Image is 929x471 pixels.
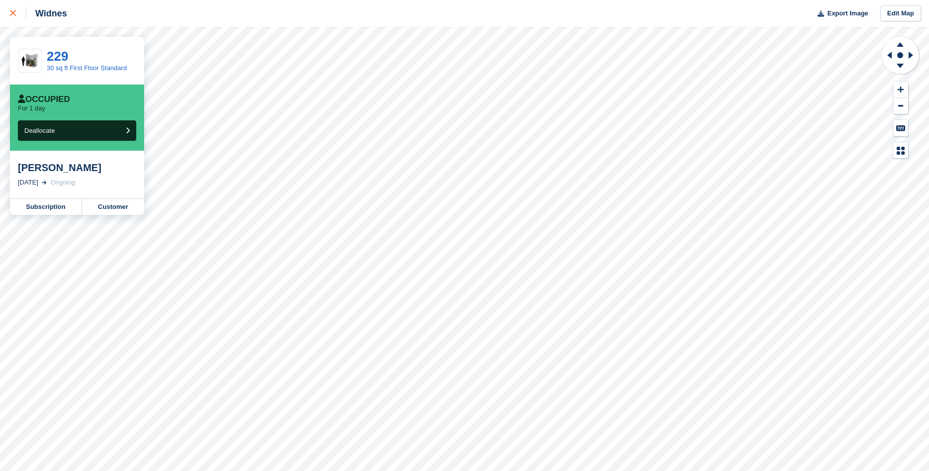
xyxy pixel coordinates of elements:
[893,120,908,136] button: Keyboard Shortcuts
[827,8,868,18] span: Export Image
[18,104,45,112] p: For 1 day
[812,5,868,22] button: Export Image
[47,64,127,72] a: 30 sq ft First Floor Standard
[893,82,908,98] button: Zoom In
[18,178,38,188] div: [DATE]
[18,52,41,70] img: 30sq.jpg
[26,7,67,19] div: Widnes
[47,49,68,64] a: 229
[18,162,136,174] div: [PERSON_NAME]
[893,142,908,159] button: Map Legend
[51,178,75,188] div: Ongoing
[18,94,70,104] div: Occupied
[893,98,908,114] button: Zoom Out
[10,199,82,215] a: Subscription
[18,120,136,141] button: Deallocate
[82,199,144,215] a: Customer
[42,181,47,185] img: arrow-right-light-icn-cde0832a797a2874e46488d9cf13f60e5c3a73dbe684e267c42b8395dfbc2abf.svg
[880,5,921,22] a: Edit Map
[24,127,55,134] span: Deallocate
